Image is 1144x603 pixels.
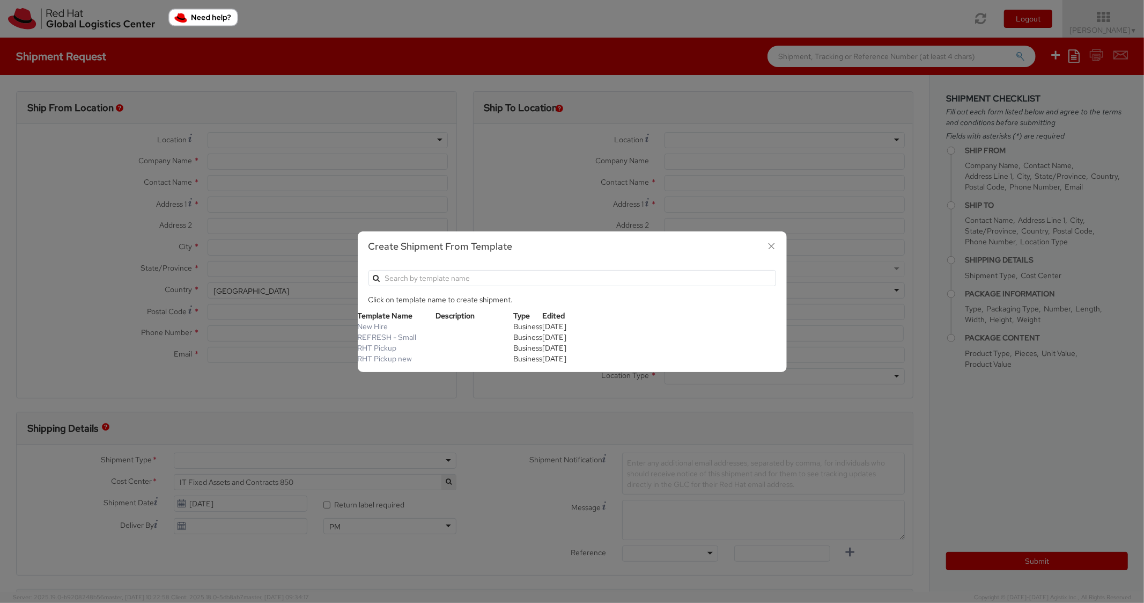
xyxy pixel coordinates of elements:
[542,332,566,342] span: 01/11/2024
[513,343,542,353] span: Business
[368,294,776,305] p: Click on template name to create shipment.
[513,322,542,331] span: Business
[368,270,776,286] input: Search by template name
[436,310,513,321] th: Description
[542,310,580,321] th: Edited
[513,354,542,364] span: Business
[513,332,542,342] span: Business
[542,322,566,331] span: 01/24/2024
[358,343,397,353] a: RHT Pickup
[513,310,542,321] th: Type
[358,354,412,364] a: RHT Pickup new
[358,332,417,342] a: REFRESH - Small
[542,343,566,353] span: 01/11/2024
[358,322,388,331] a: New Hire
[168,9,238,26] button: Need help?
[368,239,776,253] h3: Create Shipment From Template
[358,310,436,321] th: Template Name
[542,354,566,364] span: 02/16/2024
